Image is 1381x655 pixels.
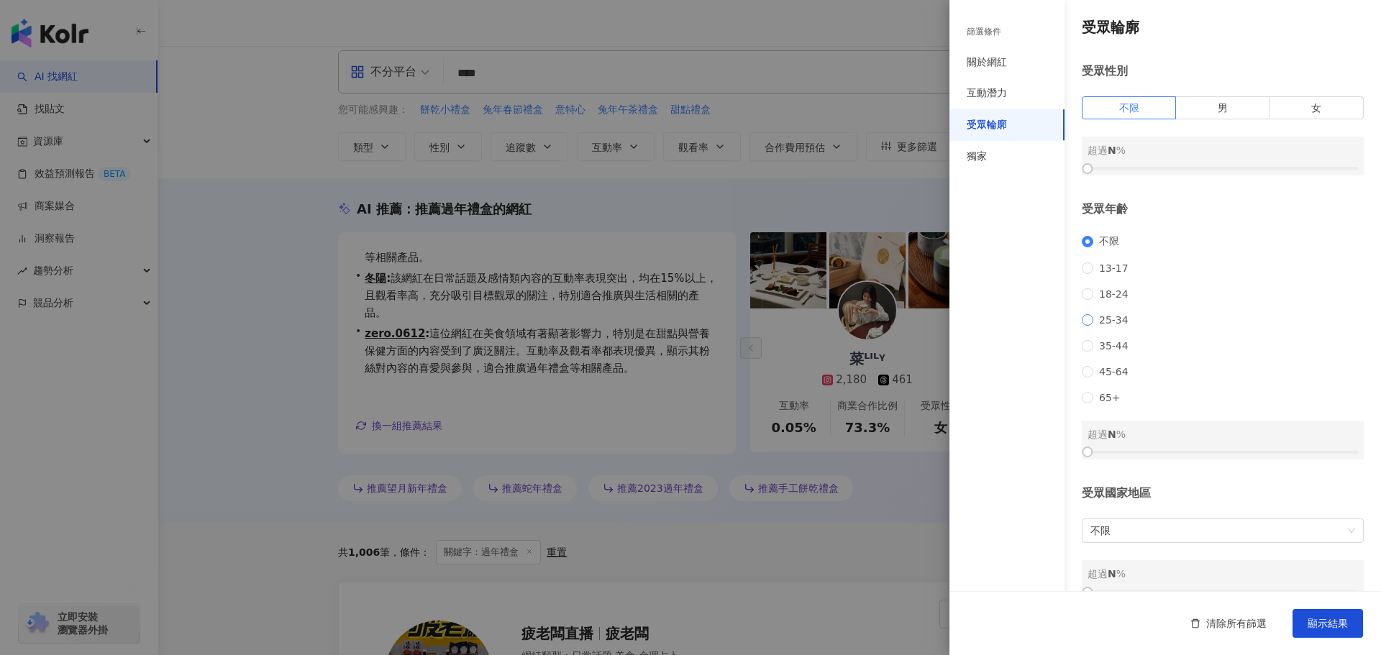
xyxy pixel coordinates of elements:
span: 不限 [1090,519,1355,542]
span: 不限 [1093,235,1125,248]
span: delete [1190,618,1200,628]
span: 顯示結果 [1308,618,1348,629]
div: 獨家 [967,150,987,164]
div: 超過 % [1088,426,1358,442]
span: 13-17 [1093,262,1134,274]
div: 篩選條件 [967,26,1001,38]
span: 65+ [1093,392,1126,403]
span: 18-24 [1093,288,1134,300]
h4: 受眾輪廓 [1082,17,1364,37]
span: 25-34 [1093,314,1134,326]
button: 清除所有篩選 [1176,609,1281,638]
div: 關於網紅 [967,55,1007,70]
div: 超過 % [1088,566,1358,582]
span: 45-64 [1093,366,1134,377]
span: 清除所有篩選 [1206,618,1267,629]
span: N [1108,145,1116,156]
span: 女 [1311,102,1321,114]
button: 顯示結果 [1293,609,1363,638]
div: 超過 % [1088,142,1358,158]
div: 受眾性別 [1082,63,1364,79]
span: N [1108,429,1116,440]
span: 35-44 [1093,340,1134,352]
div: 受眾年齡 [1082,201,1364,217]
span: 男 [1218,102,1228,114]
span: N [1108,568,1116,580]
div: 受眾國家地區 [1082,485,1364,501]
div: 互動潛力 [967,86,1007,101]
div: 受眾輪廓 [967,118,1007,132]
span: 不限 [1119,102,1139,114]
